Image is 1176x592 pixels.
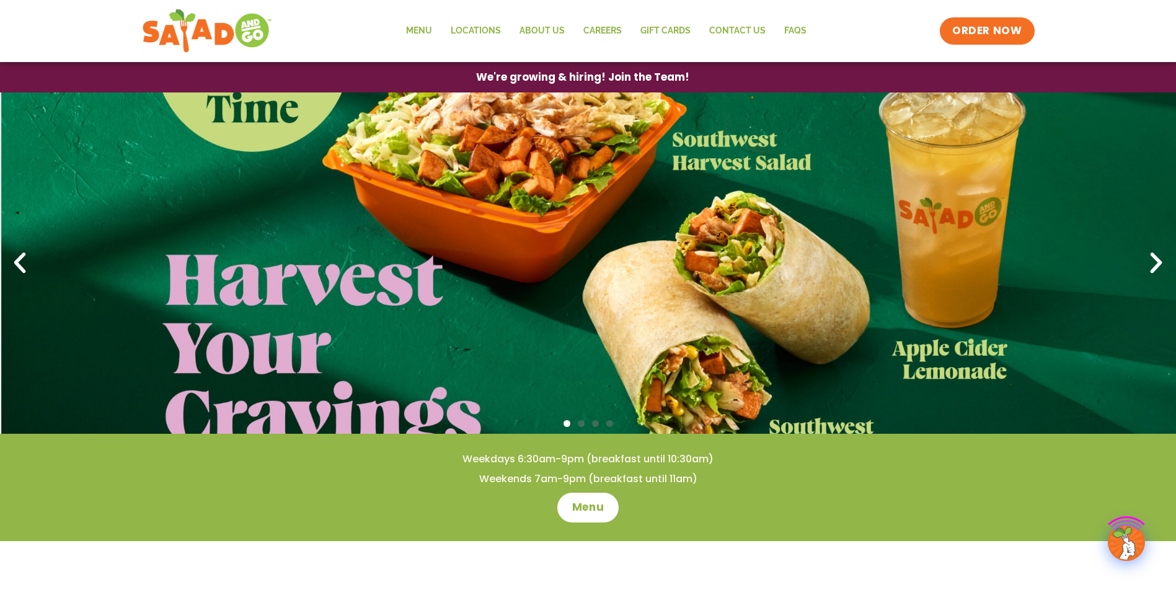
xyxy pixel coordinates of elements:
a: Menu [557,493,619,522]
a: FAQs [775,17,816,45]
a: Menu [397,17,441,45]
div: Previous slide [6,249,33,277]
span: Go to slide 2 [578,420,585,427]
a: We're growing & hiring! Join the Team! [458,63,708,92]
a: Locations [441,17,510,45]
span: ORDER NOW [952,24,1022,38]
span: Go to slide 3 [592,420,599,427]
a: ORDER NOW [940,17,1034,45]
a: Contact Us [700,17,775,45]
nav: Menu [397,17,816,45]
div: Next slide [1143,249,1170,277]
a: About Us [510,17,574,45]
h4: Weekdays 6:30am-9pm (breakfast until 10:30am) [25,452,1151,466]
span: Go to slide 1 [564,420,570,427]
a: GIFT CARDS [631,17,700,45]
span: Menu [572,500,604,515]
h4: Weekends 7am-9pm (breakfast until 11am) [25,472,1151,486]
span: Go to slide 4 [606,420,613,427]
img: new-SAG-logo-768×292 [142,6,273,56]
span: We're growing & hiring! Join the Team! [476,72,689,83]
a: Careers [574,17,631,45]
